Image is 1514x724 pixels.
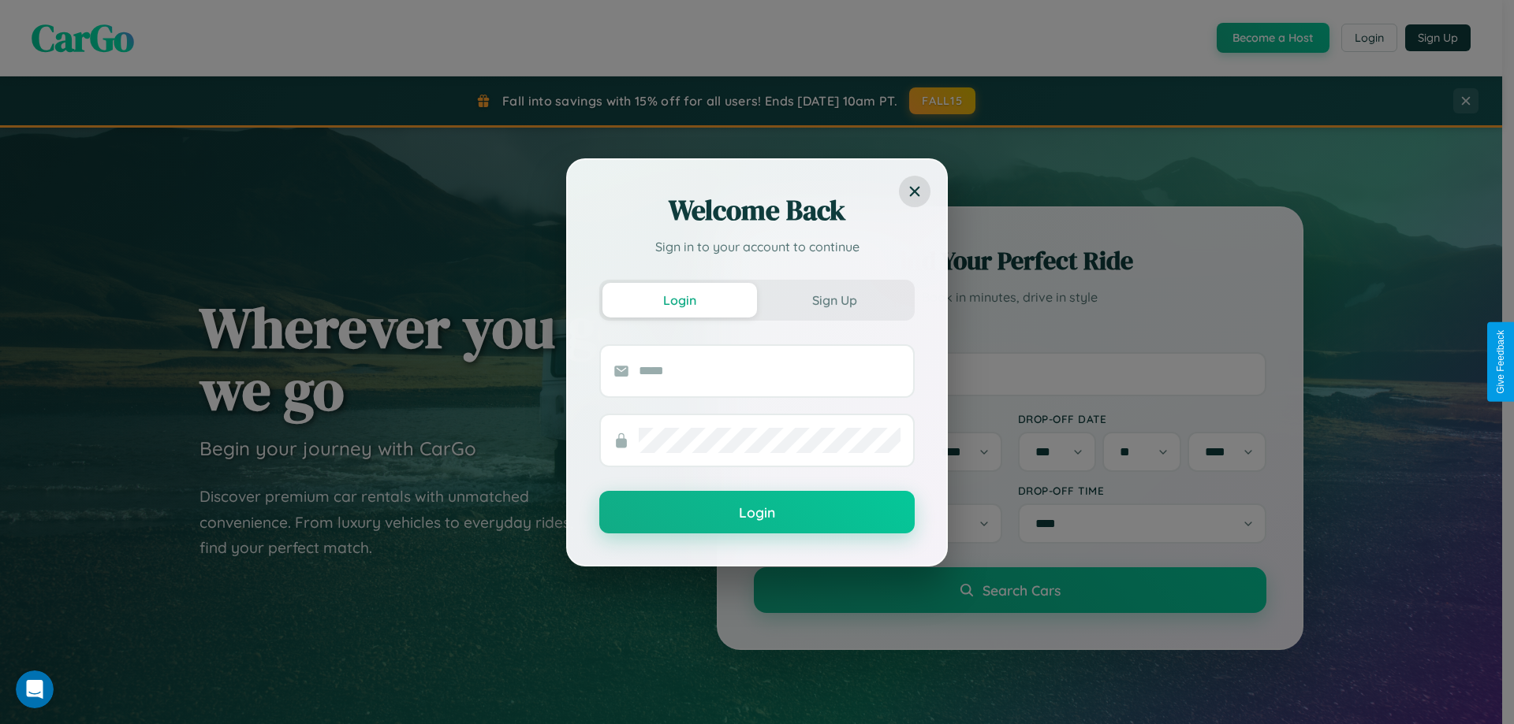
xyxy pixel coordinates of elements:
[599,237,915,256] p: Sign in to your account to continue
[599,491,915,533] button: Login
[757,283,912,317] button: Sign Up
[602,283,757,317] button: Login
[599,191,915,229] h2: Welcome Back
[1495,330,1506,394] div: Give Feedback
[16,670,54,708] iframe: Intercom live chat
